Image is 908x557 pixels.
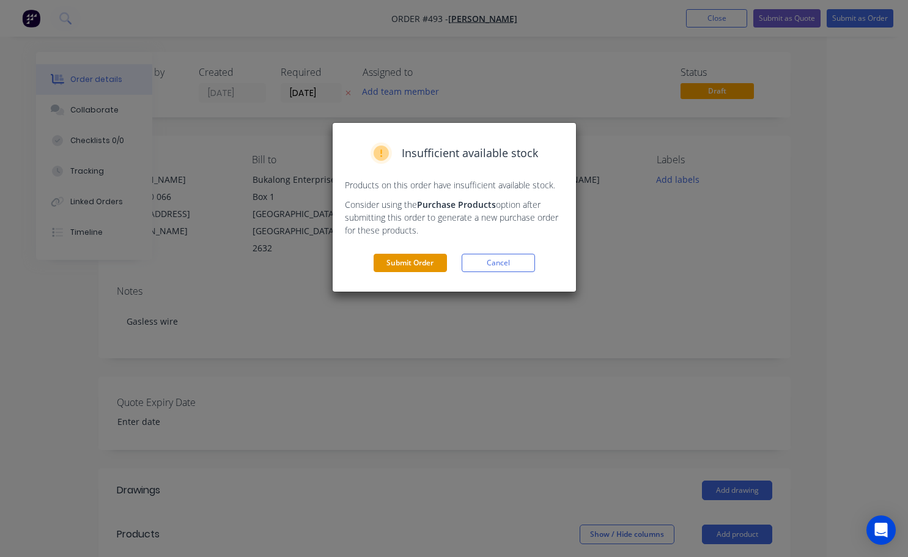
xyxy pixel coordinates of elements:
button: Cancel [462,254,535,272]
span: Insufficient available stock [402,145,538,161]
button: Submit Order [374,254,447,272]
p: Consider using the option after submitting this order to generate a new purchase order for these ... [345,198,564,237]
div: Open Intercom Messenger [866,515,896,545]
p: Products on this order have insufficient available stock. [345,179,564,191]
strong: Purchase Products [417,199,496,210]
